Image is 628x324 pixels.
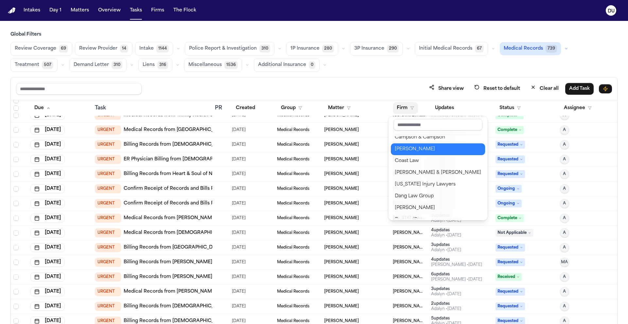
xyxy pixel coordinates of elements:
[395,181,481,188] div: [US_STATE] Injury Lawyers
[395,192,481,200] div: Dang Law Group
[395,157,481,165] div: Coast Law
[395,134,481,141] div: Campson & Campson
[395,169,481,177] div: [PERSON_NAME] & [PERSON_NAME]
[388,116,488,220] div: Firm
[395,145,481,153] div: [PERSON_NAME]
[395,204,481,212] div: [PERSON_NAME]
[395,216,481,224] div: DemandSam
[393,102,418,114] button: Firm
